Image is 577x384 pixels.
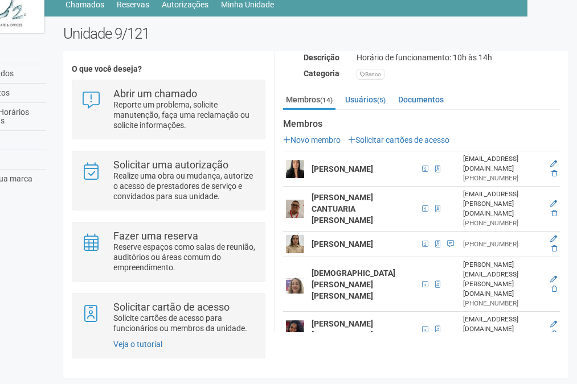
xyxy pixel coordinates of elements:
[286,320,304,338] img: user.png
[463,260,543,299] div: [PERSON_NAME][EMAIL_ADDRESS][PERSON_NAME][DOMAIN_NAME]
[320,96,333,104] small: (14)
[312,164,373,174] strong: [PERSON_NAME]
[357,69,384,80] div: Banco
[550,320,557,328] a: Editar membro
[463,240,543,249] div: [PHONE_NUMBER]
[550,160,557,168] a: Editar membro
[463,189,543,218] div: [EMAIL_ADDRESS][PERSON_NAME][DOMAIN_NAME]
[113,301,230,313] strong: Solicitar cartão de acesso
[551,209,557,217] a: Excluir membro
[312,193,373,225] strong: [PERSON_NAME] CANTUARIA [PERSON_NAME]
[550,200,557,208] a: Editar membro
[113,242,256,272] p: Reserve espaços como salas de reunião, auditórios ou áreas comum do empreendimento.
[63,25,568,42] h2: Unidade 9/121
[304,53,339,62] strong: Descrição
[81,89,256,130] a: Abrir um chamado Reporte um problema, solicite manutenção, faça uma reclamação ou solicite inform...
[113,230,198,242] strong: Fazer uma reserva
[342,91,388,108] a: Usuários(5)
[463,174,543,183] div: [PHONE_NUMBER]
[283,119,560,129] strong: Membros
[551,245,557,253] a: Excluir membro
[463,218,543,228] div: [PHONE_NUMBER]
[283,91,335,110] a: Membros(14)
[550,235,557,243] a: Editar membro
[113,313,256,333] p: Solicite cartões de acesso para funcionários ou membros da unidade.
[377,96,386,104] small: (5)
[395,91,447,108] a: Documentos
[72,65,265,73] h4: O que você deseja?
[286,235,304,253] img: user.png
[113,88,197,100] strong: Abrir um chamado
[312,240,373,249] strong: [PERSON_NAME]
[551,170,557,177] a: Excluir membro
[463,315,543,334] div: [EMAIL_ADDRESS][DOMAIN_NAME]
[113,159,228,171] strong: Solicitar uma autorização
[304,69,339,78] strong: Categoria
[348,135,449,144] a: Solicitar cartões de acesso
[81,231,256,272] a: Fazer uma reserva Reserve espaços como salas de reunião, auditórios ou áreas comum do empreendime...
[283,135,341,144] a: Novo membro
[348,52,568,63] div: Horário de funcionamento: 10h às 14h
[113,100,256,130] p: Reporte um problema, solicite manutenção, faça uma reclamação ou solicite informações.
[550,275,557,283] a: Editar membro
[113,171,256,201] p: Realize uma obra ou mudança, autorize o acesso de prestadores de serviço e convidados para sua un...
[463,299,543,308] div: [PHONE_NUMBER]
[463,154,543,174] div: [EMAIL_ADDRESS][DOMAIN_NAME]
[312,269,395,300] strong: [DEMOGRAPHIC_DATA][PERSON_NAME] [PERSON_NAME]
[551,285,557,293] a: Excluir membro
[286,160,304,178] img: user.png
[312,319,373,340] strong: [PERSON_NAME] [PERSON_NAME]
[286,275,304,294] img: user.png
[113,340,162,349] a: Veja o tutorial
[551,330,557,338] a: Excluir membro
[81,160,256,201] a: Solicitar uma autorização Realize uma obra ou mudança, autorize o acesso de prestadores de serviç...
[286,200,304,218] img: user.png
[81,302,256,333] a: Solicitar cartão de acesso Solicite cartões de acesso para funcionários ou membros da unidade.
